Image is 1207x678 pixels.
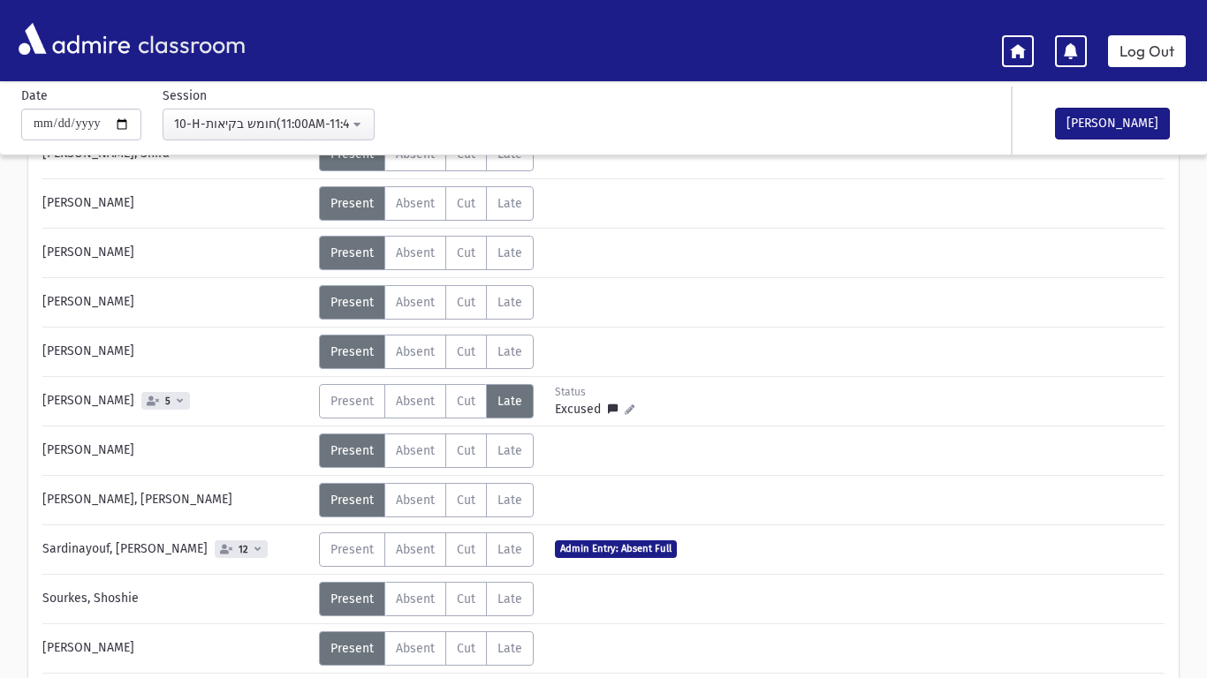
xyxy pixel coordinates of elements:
[457,245,475,260] span: Cut
[497,295,522,310] span: Late
[457,394,475,409] span: Cut
[555,540,677,557] span: Admin Entry: Absent Full
[14,19,134,59] img: AdmirePro
[330,295,374,310] span: Present
[319,582,534,616] div: AttTypes
[34,285,319,320] div: [PERSON_NAME]
[457,196,475,211] span: Cut
[174,115,349,133] div: 10-H-חומש בקיאות(11:00AM-11:43AM)
[319,186,534,221] div: AttTypes
[457,641,475,656] span: Cut
[396,591,435,606] span: Absent
[34,532,319,567] div: Sardinayouf, [PERSON_NAME]
[319,236,534,270] div: AttTypes
[457,542,475,557] span: Cut
[34,384,319,418] div: [PERSON_NAME]
[497,394,522,409] span: Late
[330,394,374,409] span: Present
[330,443,374,458] span: Present
[1055,108,1170,139] button: [PERSON_NAME]
[497,196,522,211] span: Late
[457,344,475,359] span: Cut
[330,196,374,211] span: Present
[235,544,252,555] span: 12
[555,384,634,400] div: Status
[497,591,522,606] span: Late
[1108,35,1186,67] a: Log Out
[330,542,374,557] span: Present
[21,87,48,105] label: Date
[163,87,207,105] label: Session
[330,493,374,508] span: Present
[319,532,534,567] div: AttTypes
[396,542,435,557] span: Absent
[497,344,522,359] span: Late
[555,400,608,418] span: Excused
[497,542,522,557] span: Late
[34,483,319,517] div: [PERSON_NAME], [PERSON_NAME]
[330,245,374,260] span: Present
[319,384,534,418] div: AttTypes
[457,295,475,310] span: Cut
[319,433,534,468] div: AttTypes
[134,16,246,63] span: classroom
[162,395,174,407] span: 5
[34,236,319,270] div: [PERSON_NAME]
[319,483,534,517] div: AttTypes
[457,591,475,606] span: Cut
[34,433,319,468] div: [PERSON_NAME]
[497,443,522,458] span: Late
[319,335,534,369] div: AttTypes
[396,295,435,310] span: Absent
[497,245,522,260] span: Late
[396,641,435,656] span: Absent
[497,493,522,508] span: Late
[34,186,319,221] div: [PERSON_NAME]
[457,443,475,458] span: Cut
[34,335,319,369] div: [PERSON_NAME]
[330,641,374,656] span: Present
[34,631,319,666] div: [PERSON_NAME]
[396,443,435,458] span: Absent
[163,109,375,140] button: 10-H-חומש בקיאות(11:00AM-11:43AM)
[457,493,475,508] span: Cut
[330,591,374,606] span: Present
[396,245,435,260] span: Absent
[396,394,435,409] span: Absent
[319,631,534,666] div: AttTypes
[396,196,435,211] span: Absent
[319,285,534,320] div: AttTypes
[396,493,435,508] span: Absent
[396,344,435,359] span: Absent
[330,344,374,359] span: Present
[34,582,319,616] div: Sourkes, Shoshie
